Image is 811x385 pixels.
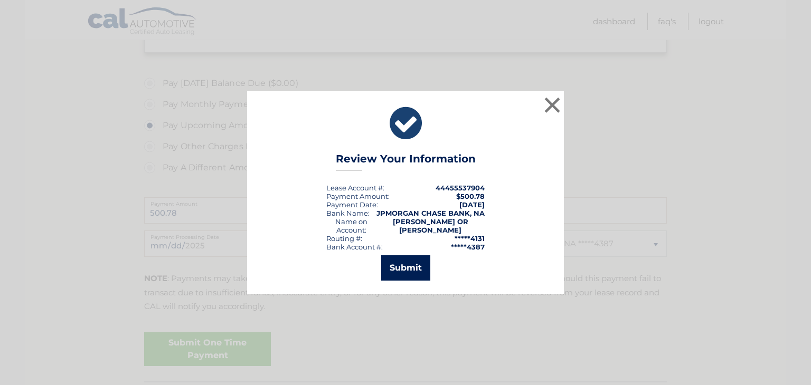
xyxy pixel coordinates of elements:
h3: Review Your Information [336,152,476,171]
div: Bank Name: [326,209,370,217]
span: [DATE] [459,200,485,209]
span: $500.78 [456,192,485,200]
div: Bank Account #: [326,243,383,251]
button: × [542,94,563,115]
button: Submit [381,255,430,281]
div: Payment Amount: [326,192,390,200]
div: Name on Account: [326,217,376,234]
span: Payment Date [326,200,376,209]
div: Lease Account #: [326,184,384,192]
strong: 44455537904 [436,184,485,192]
div: : [326,200,378,209]
strong: JPMORGAN CHASE BANK, NA [376,209,485,217]
div: Routing #: [326,234,362,243]
strong: [PERSON_NAME] OR [PERSON_NAME] [393,217,468,234]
